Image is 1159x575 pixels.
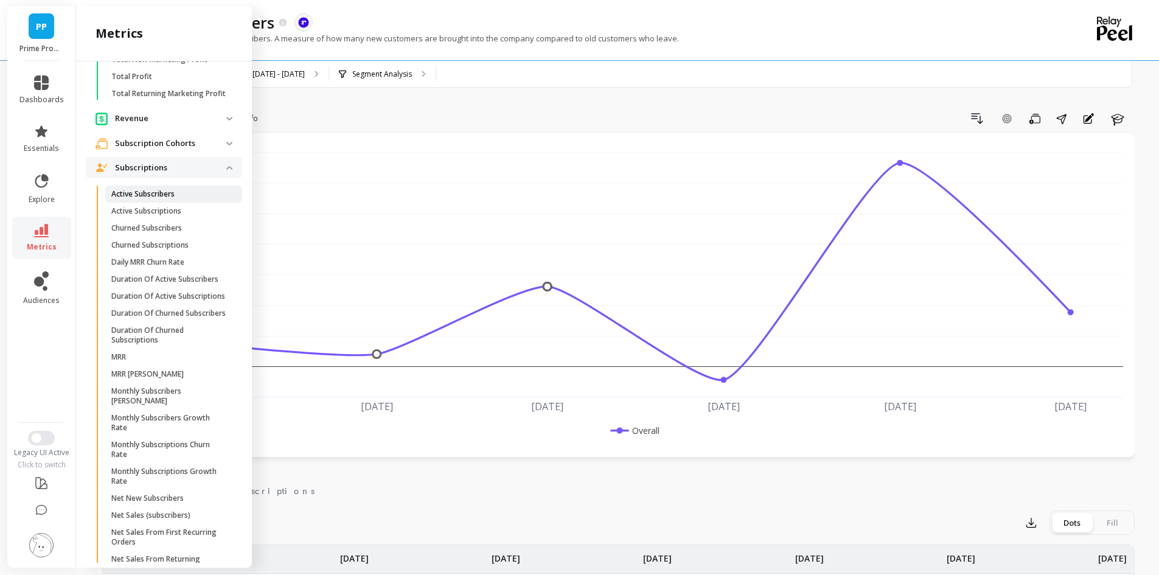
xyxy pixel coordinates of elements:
[28,431,55,445] button: Switch to New UI
[352,69,412,79] p: Segment Analysis
[111,528,228,547] p: Net Sales From First Recurring Orders
[111,326,228,345] p: Duration Of Churned Subscriptions
[298,17,309,28] img: api.recharge.svg
[111,386,228,406] p: Monthly Subscribers [PERSON_NAME]
[115,113,226,125] p: Revenue
[1052,513,1092,532] div: Dots
[947,545,975,565] p: [DATE]
[111,72,152,82] p: Total Profit
[111,493,184,503] p: Net New Subscribers
[226,142,232,145] img: down caret icon
[226,117,232,120] img: down caret icon
[795,545,824,565] p: [DATE]
[19,95,64,105] span: dashboards
[96,138,108,150] img: navigation item icon
[643,545,672,565] p: [DATE]
[7,460,76,470] div: Click to switch
[102,475,1135,503] nav: Tabs
[24,144,59,153] span: essentials
[1092,513,1132,532] div: Fill
[111,554,228,574] p: Net Sales From Returning Subscribers
[111,223,182,233] p: Churned Subscribers
[111,511,190,520] p: Net Sales (subscribers)
[115,162,226,174] p: Subscriptions
[340,545,369,565] p: [DATE]
[23,296,60,305] span: audiences
[7,448,76,458] div: Legacy UI Active
[115,138,226,150] p: Subscription Cohorts
[111,308,226,318] p: Duration Of Churned Subscribers
[29,195,55,204] span: explore
[111,440,228,459] p: Monthly Subscriptions Churn Rate
[111,189,175,199] p: Active Subscribers
[226,166,232,170] img: down caret icon
[492,545,520,565] p: [DATE]
[111,467,228,486] p: Monthly Subscriptions Growth Rate
[36,19,47,33] span: PP
[111,291,225,301] p: Duration Of Active Subscriptions
[96,25,143,42] h2: metrics
[1098,545,1127,565] p: [DATE]
[111,413,228,433] p: Monthly Subscribers Growth Rate
[111,240,189,250] p: Churned Subscriptions
[111,257,184,267] p: Daily MRR Churn Rate
[111,206,181,216] p: Active Subscriptions
[111,89,226,99] p: Total Returning Marketing Profit
[219,485,315,497] span: Subscriptions
[19,44,64,54] p: Prime Prometics™
[96,163,108,172] img: navigation item icon
[27,242,57,252] span: metrics
[96,112,108,125] img: navigation item icon
[111,274,218,284] p: Duration Of Active Subscribers
[111,369,184,379] p: MRR [PERSON_NAME]
[111,352,126,362] p: MRR
[29,533,54,557] img: profile picture
[102,33,679,44] p: New Subscribers - Churned Subscribers. A measure of how many new customers are brought into the c...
